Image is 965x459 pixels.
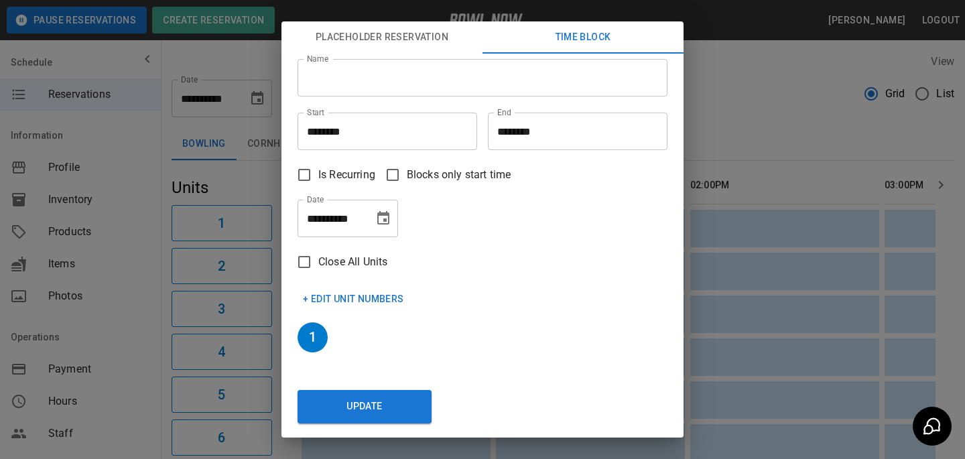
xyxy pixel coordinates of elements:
[370,205,397,232] button: Choose date, selected date is Aug 29, 2025
[298,390,432,423] button: Update
[298,322,328,352] h6: 1
[497,107,511,118] label: End
[307,107,324,118] label: Start
[298,287,409,312] button: + Edit Unit Numbers
[281,21,482,54] button: Placeholder Reservation
[488,113,658,150] input: Choose time, selected time is 1:00 PM
[318,167,375,183] span: Is Recurring
[407,167,511,183] span: Blocks only start time
[482,21,684,54] button: Time Block
[298,113,468,150] input: Choose time, selected time is 12:00 PM
[318,254,387,270] span: Close All Units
